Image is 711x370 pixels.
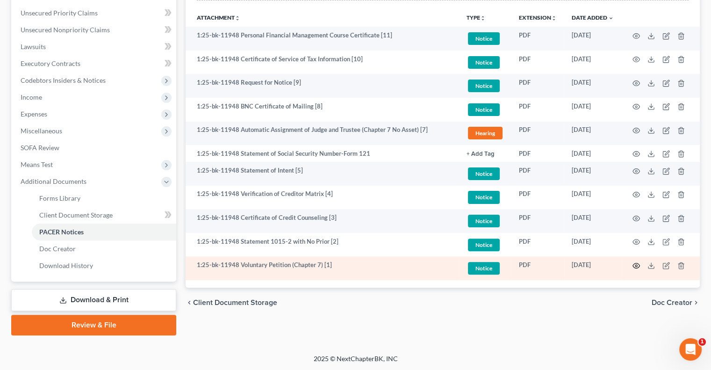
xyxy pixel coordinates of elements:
a: Hearing [467,125,504,141]
td: 1:25-bk-11948 Personal Financial Management Course Certificate [11] [186,27,459,51]
iframe: Intercom live chat [679,338,702,361]
td: [DATE] [564,74,621,98]
a: Notice [467,261,504,276]
span: Doc Creator [39,245,76,253]
a: Notice [467,55,504,70]
button: TYPEunfold_more [467,15,486,21]
td: [DATE] [564,51,621,74]
span: Unsecured Priority Claims [21,9,98,17]
span: Notice [468,191,500,203]
span: Income [21,93,42,101]
td: 1:25-bk-11948 Automatic Assignment of Judge and Trustee (Chapter 7 No Asset) [7] [186,122,459,145]
td: 1:25-bk-11948 Request for Notice [9] [186,74,459,98]
span: Notice [468,167,500,180]
span: Doc Creator [652,299,692,306]
td: 1:25-bk-11948 Statement of Social Security Number-Form 121 [186,145,459,162]
span: Notice [468,32,500,45]
td: PDF [511,162,564,186]
a: Attachmentunfold_more [197,14,240,21]
a: Download & Print [11,289,176,311]
td: PDF [511,51,564,74]
span: Notice [468,215,500,227]
button: Doc Creator chevron_right [652,299,700,306]
a: Notice [467,31,504,46]
a: Download History [32,257,176,274]
i: unfold_more [235,15,240,21]
i: expand_more [608,15,614,21]
a: Executory Contracts [13,55,176,72]
span: Notice [468,239,500,251]
td: PDF [511,27,564,51]
span: Client Document Storage [39,211,113,219]
td: 1:25-bk-11948 Statement 1015-2 with No Prior [2] [186,233,459,257]
td: [DATE] [564,162,621,186]
span: Additional Documents [21,177,86,185]
a: Forms Library [32,190,176,207]
span: Hearing [468,127,503,139]
a: Client Document Storage [32,207,176,224]
button: + Add Tag [467,151,495,157]
a: Notice [467,213,504,229]
td: PDF [511,256,564,280]
span: Notice [468,56,500,69]
span: Notice [468,80,500,92]
td: 1:25-bk-11948 Certificate of Credit Counseling [3] [186,209,459,233]
span: Download History [39,261,93,269]
td: [DATE] [564,186,621,210]
span: Executory Contracts [21,59,80,67]
td: PDF [511,186,564,210]
i: chevron_right [692,299,700,306]
i: chevron_left [186,299,193,306]
a: SOFA Review [13,139,176,156]
span: SOFA Review [21,144,59,152]
a: Notice [467,166,504,181]
td: PDF [511,209,564,233]
i: unfold_more [480,15,486,21]
span: 1 [698,338,706,346]
span: Client Document Storage [193,299,277,306]
td: [DATE] [564,122,621,145]
td: [DATE] [564,233,621,257]
a: Review & File [11,315,176,335]
a: Extensionunfold_more [519,14,557,21]
td: 1:25-bk-11948 BNC Certificate of Mailing [8] [186,98,459,122]
td: PDF [511,122,564,145]
a: Lawsuits [13,38,176,55]
span: Unsecured Nonpriority Claims [21,26,110,34]
td: [DATE] [564,27,621,51]
span: Notice [468,103,500,116]
span: Miscellaneous [21,127,62,135]
a: PACER Notices [32,224,176,240]
td: 1:25-bk-11948 Certificate of Service of Tax Information [10] [186,51,459,74]
td: [DATE] [564,98,621,122]
td: 1:25-bk-11948 Verification of Creditor Matrix [4] [186,186,459,210]
button: chevron_left Client Document Storage [186,299,277,306]
a: Notice [467,237,504,253]
span: Forms Library [39,194,80,202]
td: [DATE] [564,145,621,162]
a: Unsecured Nonpriority Claims [13,22,176,38]
td: PDF [511,145,564,162]
td: [DATE] [564,209,621,233]
a: Doc Creator [32,240,176,257]
a: Notice [467,102,504,117]
td: [DATE] [564,256,621,280]
a: + Add Tag [467,149,504,158]
span: PACER Notices [39,228,84,236]
a: Notice [467,189,504,205]
td: PDF [511,74,564,98]
td: 1:25-bk-11948 Statement of Intent [5] [186,162,459,186]
i: unfold_more [551,15,557,21]
span: Means Test [21,160,53,168]
span: Notice [468,262,500,275]
span: Expenses [21,110,47,118]
a: Notice [467,78,504,94]
a: Date Added expand_more [572,14,614,21]
td: PDF [511,98,564,122]
span: Codebtors Insiders & Notices [21,76,106,84]
a: Unsecured Priority Claims [13,5,176,22]
span: Lawsuits [21,43,46,51]
td: 1:25-bk-11948 Voluntary Petition (Chapter 7) [1] [186,256,459,280]
td: PDF [511,233,564,257]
